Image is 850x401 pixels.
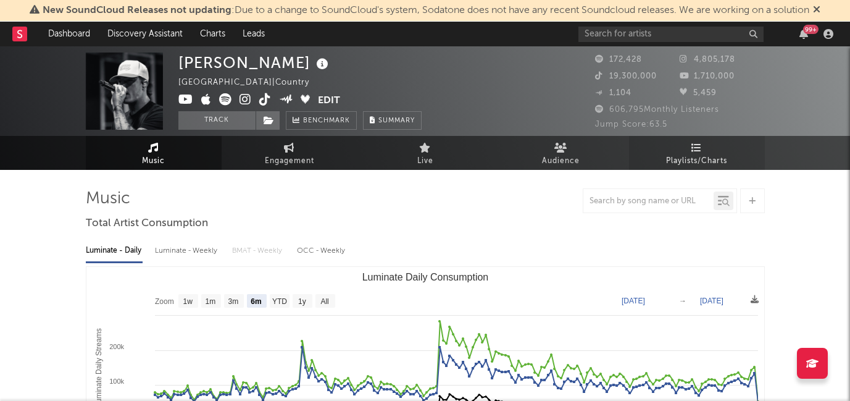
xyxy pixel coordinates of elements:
span: 5,459 [680,89,717,97]
a: Music [86,136,222,170]
span: Benchmark [303,114,350,129]
span: 172,428 [595,56,642,64]
button: Summary [363,111,422,130]
text: [DATE] [622,297,645,305]
span: 606,795 Monthly Listeners [595,106,719,114]
span: Summary [378,117,415,124]
span: 1,710,000 [680,72,735,80]
span: Playlists/Charts [666,154,727,169]
div: [GEOGRAPHIC_DATA] | Country [178,75,323,90]
text: 1w [183,297,193,306]
a: Discovery Assistant [99,22,191,46]
span: Total Artist Consumption [86,216,208,231]
div: 99 + [803,25,819,34]
a: Dashboard [40,22,99,46]
span: Live [417,154,433,169]
text: → [679,297,686,305]
text: 3m [228,297,238,306]
button: Edit [318,93,340,109]
text: YTD [272,297,286,306]
a: Playlists/Charts [629,136,765,170]
button: Track [178,111,256,130]
text: Zoom [155,297,174,306]
text: 1m [205,297,215,306]
a: Charts [191,22,234,46]
span: Engagement [265,154,314,169]
a: Live [357,136,493,170]
input: Search by song name or URL [583,196,714,206]
text: 6m [251,297,261,306]
div: Luminate - Daily [86,240,143,261]
span: 1,104 [595,89,631,97]
span: Jump Score: 63.5 [595,120,667,129]
text: 200k [109,343,124,350]
a: Engagement [222,136,357,170]
text: 100k [109,378,124,385]
div: Luminate - Weekly [155,240,220,261]
text: Luminate Daily Consumption [362,272,488,282]
a: Benchmark [286,111,357,130]
span: 4,805,178 [680,56,735,64]
span: 19,300,000 [595,72,657,80]
text: All [320,297,328,306]
text: 1y [298,297,306,306]
span: Music [142,154,165,169]
text: [DATE] [700,297,723,305]
a: Leads [234,22,273,46]
a: Audience [493,136,629,170]
button: 99+ [799,29,808,39]
span: New SoundCloud Releases not updating [43,6,231,15]
span: : Due to a change to SoundCloud's system, Sodatone does not have any recent Soundcloud releases. ... [43,6,809,15]
div: OCC - Weekly [297,240,346,261]
div: [PERSON_NAME] [178,53,331,73]
span: Audience [542,154,580,169]
input: Search for artists [578,27,764,42]
span: Dismiss [813,6,820,15]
